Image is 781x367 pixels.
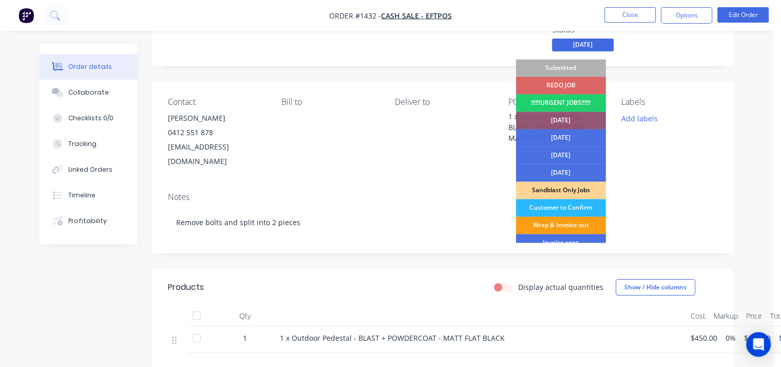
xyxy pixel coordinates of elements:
div: !!!!!!URGENT JOBS!!!!!! [516,94,606,112]
div: Qty [214,306,276,326]
button: Tracking [40,131,137,157]
button: Edit Order [717,7,769,23]
div: Wrap & Invoice out [516,216,606,234]
span: 1 x Outdoor Pedestal - BLAST + POWDERCOAT - MATT FLAT BLACK [280,333,505,343]
div: [DATE] [516,129,606,146]
div: Bill to [281,97,378,107]
span: $450.00 [691,333,717,343]
div: Sandblast Only Jobs [516,181,606,199]
div: Profitability [68,216,107,226]
button: Profitability [40,208,137,234]
div: Deliver to [395,97,492,107]
div: Tracking [68,139,97,149]
span: [DATE] [552,39,614,51]
img: Factory [18,8,34,23]
div: Price [742,306,766,326]
div: REDO JOB [516,77,606,94]
span: 1 [243,333,247,343]
label: Display actual quantities [518,282,603,292]
div: [PERSON_NAME]0412 551 878[EMAIL_ADDRESS][DOMAIN_NAME] [168,111,265,169]
div: [DATE] [516,112,606,129]
div: Linked Orders [68,165,112,174]
div: [DATE] [516,146,606,164]
div: Order details [68,62,112,71]
div: 1 x Outdoor Pedestal - BLAST + POWDERCOAT - MATT FLAT BLACK [508,111,605,143]
div: Customer to Confirm [516,199,606,216]
div: Open Intercom Messenger [746,332,771,357]
div: Markup [710,306,742,326]
div: Products [168,281,204,293]
div: Status [552,25,629,34]
button: Order details [40,54,137,80]
div: Collaborate [68,88,109,97]
button: Add labels [616,111,663,125]
div: Contact [168,97,265,107]
div: Remove bolts and split into 2 pieces [168,207,718,238]
div: Notes [168,192,718,202]
button: [DATE] [552,39,614,54]
div: [EMAIL_ADDRESS][DOMAIN_NAME] [168,140,265,169]
div: PO [508,97,605,107]
div: [PERSON_NAME] [168,111,265,125]
button: Show / Hide columns [616,279,695,296]
button: Linked Orders [40,157,137,182]
button: Options [661,7,712,24]
div: 0412 551 878 [168,125,265,140]
div: Submitted [516,59,606,77]
div: [DATE] [516,164,606,181]
div: Cost [687,306,710,326]
span: Order #1432 - [329,11,381,21]
button: Close [604,7,656,23]
span: 0% [726,333,736,343]
div: Checklists 0/0 [68,114,113,123]
span: $450.00 [744,333,771,343]
div: Labels [621,97,718,107]
a: Cash Sale - EFTPOS [381,11,452,21]
div: Invoice sent [516,234,606,251]
button: Collaborate [40,80,137,105]
button: Checklists 0/0 [40,105,137,131]
button: Timeline [40,182,137,208]
div: Timeline [68,191,96,200]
